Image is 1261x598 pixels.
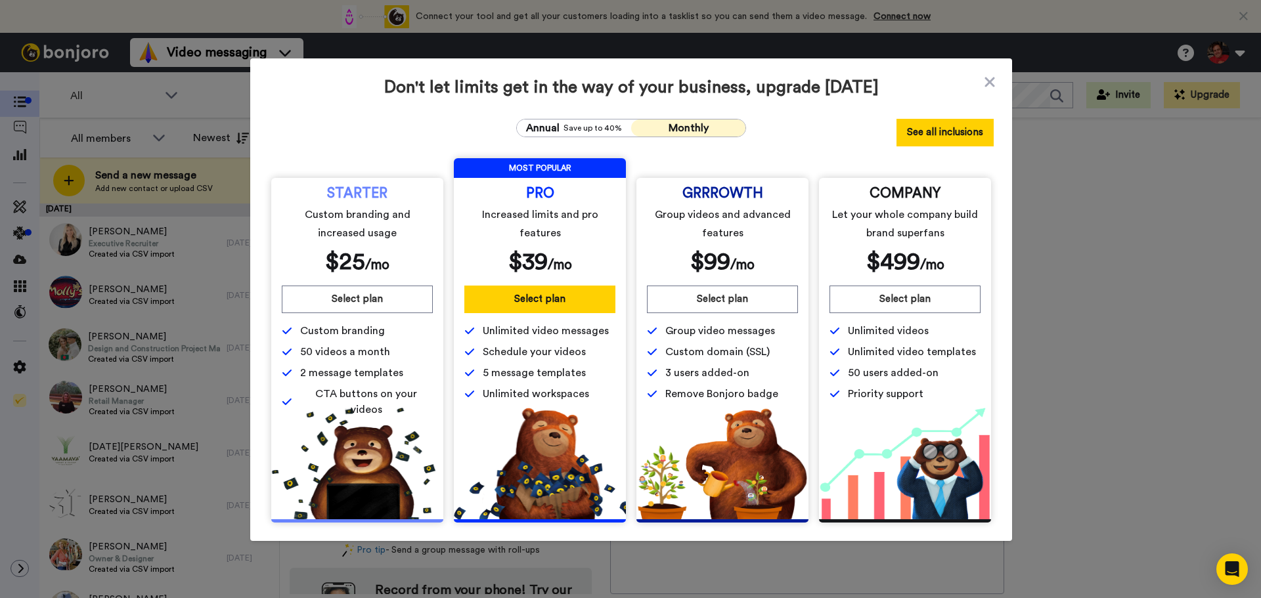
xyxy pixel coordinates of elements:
[631,119,745,137] button: Monthly
[669,123,709,133] span: Monthly
[548,258,572,272] span: /mo
[526,120,560,136] span: Annual
[665,386,778,402] span: Remove Bonjoro badge
[300,386,433,417] span: CTA buttons on your videos
[454,158,626,178] span: MOST POPULAR
[284,205,431,242] span: Custom branding and increased usage
[848,323,929,339] span: Unlimited videos
[467,205,613,242] span: Increased limits and pro features
[896,119,994,146] button: See all inclusions
[564,123,622,133] span: Save up to 40%
[282,286,433,313] button: Select plan
[665,365,749,381] span: 3 users added-on
[848,365,939,381] span: 50 users added-on
[327,188,387,199] span: STARTER
[454,408,626,519] img: b5b10b7112978f982230d1107d8aada4.png
[650,205,796,242] span: Group videos and advanced features
[483,386,589,402] span: Unlimited workspaces
[1216,553,1248,585] div: Open Intercom Messenger
[665,323,775,339] span: Group video messages
[483,344,586,360] span: Schedule your videos
[848,344,976,360] span: Unlimited video templates
[517,119,631,137] button: AnnualSave up to 40%
[870,188,940,199] span: COMPANY
[647,286,798,313] button: Select plan
[730,258,755,272] span: /mo
[365,258,389,272] span: /mo
[636,408,808,519] img: edd2fd70e3428fe950fd299a7ba1283f.png
[269,77,994,98] span: Don't let limits get in the way of your business, upgrade [DATE]
[483,365,586,381] span: 5 message templates
[819,408,991,519] img: baac238c4e1197dfdb093d3ea7416ec4.png
[271,408,443,519] img: 5112517b2a94bd7fef09f8ca13467cef.png
[848,386,923,402] span: Priority support
[300,344,390,360] span: 50 videos a month
[832,205,979,242] span: Let your whole company build brand superfans
[682,188,763,199] span: GRRROWTH
[526,188,554,199] span: PRO
[866,250,920,274] span: $ 499
[300,365,403,381] span: 2 message templates
[325,250,365,274] span: $ 25
[830,286,981,313] button: Select plan
[690,250,730,274] span: $ 99
[300,323,385,339] span: Custom branding
[920,258,944,272] span: /mo
[464,286,615,313] button: Select plan
[508,250,548,274] span: $ 39
[665,344,770,360] span: Custom domain (SSL)
[483,323,609,339] span: Unlimited video messages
